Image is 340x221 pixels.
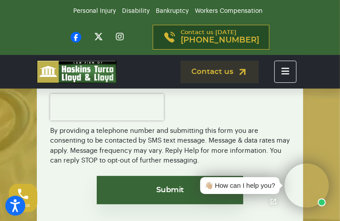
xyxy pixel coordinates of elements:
input: Submit [97,176,243,204]
iframe: reCAPTCHA [50,94,164,120]
img: logo [37,60,117,83]
p: Contact us [DATE] [181,30,259,45]
a: Disability [122,8,150,14]
a: Bankruptcy [156,8,189,14]
div: By providing a telephone number and submitting this form you are consenting to be contacted by SM... [50,120,290,166]
a: Workers Compensation [195,8,262,14]
button: Toggle navigation [274,61,297,83]
a: Contact us [DATE][PHONE_NUMBER] [153,25,269,50]
span: [PHONE_NUMBER] [181,36,259,45]
a: Personal Injury [73,8,116,14]
a: Contact us [181,61,259,83]
div: 👋🏼 How can I help you? [205,181,275,191]
a: Open chat [264,192,283,211]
